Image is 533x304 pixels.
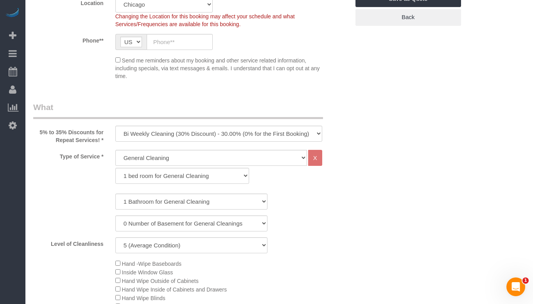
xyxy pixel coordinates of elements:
[122,278,199,284] span: Hand Wipe Outside of Cabinets
[5,8,20,19] img: Automaid Logo
[122,261,182,267] span: Hand -Wipe Baseboards
[115,57,320,79] span: Send me reminders about my booking and other service related information, including specials, via...
[33,101,323,119] legend: What
[122,295,165,301] span: Hand Wipe Blinds
[27,126,109,144] label: 5% to 35% Discounts for Repeat Services! *
[506,277,525,296] iframe: Intercom live chat
[522,277,529,284] span: 1
[27,237,109,248] label: Level of Cleanliness
[122,269,173,276] span: Inside Window Glass
[27,150,109,160] label: Type of Service *
[355,9,461,25] a: Back
[115,13,295,27] span: Changing the Location for this booking may affect your schedule and what Services/Frequencies are...
[122,286,227,293] span: Hand Wipe Inside of Cabinets and Drawers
